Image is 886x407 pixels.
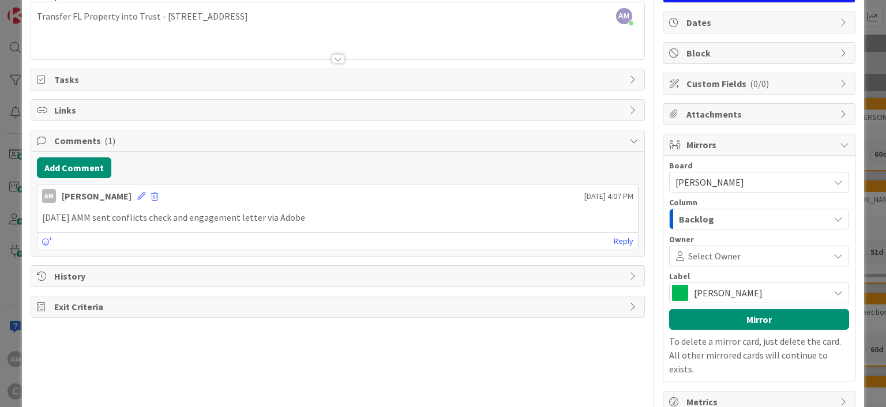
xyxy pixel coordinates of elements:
[669,209,849,229] button: Backlog
[616,8,632,24] span: AM
[54,73,623,86] span: Tasks
[584,190,633,202] span: [DATE] 4:07 PM
[42,189,56,203] div: AM
[694,285,823,301] span: [PERSON_NAME]
[669,161,693,169] span: Board
[614,234,633,248] a: Reply
[104,135,115,146] span: ( 1 )
[669,198,697,206] span: Column
[675,176,744,188] span: [PERSON_NAME]
[54,269,623,283] span: History
[54,300,623,314] span: Exit Criteria
[669,235,694,243] span: Owner
[686,46,834,60] span: Block
[688,249,741,263] span: Select Owner
[54,134,623,148] span: Comments
[669,272,690,280] span: Label
[686,16,834,29] span: Dates
[37,157,111,178] button: Add Comment
[54,103,623,117] span: Links
[669,309,849,330] button: Mirror
[37,10,638,23] p: Transfer FL Property into Trust - [STREET_ADDRESS]
[42,211,633,224] p: [DATE] AMM sent conflicts check and engagement letter via Adobe
[750,78,769,89] span: ( 0/0 )
[679,212,714,227] span: Backlog
[669,334,849,376] p: To delete a mirror card, just delete the card. All other mirrored cards will continue to exists.
[62,189,132,203] div: [PERSON_NAME]
[686,138,834,152] span: Mirrors
[686,107,834,121] span: Attachments
[686,77,834,91] span: Custom Fields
